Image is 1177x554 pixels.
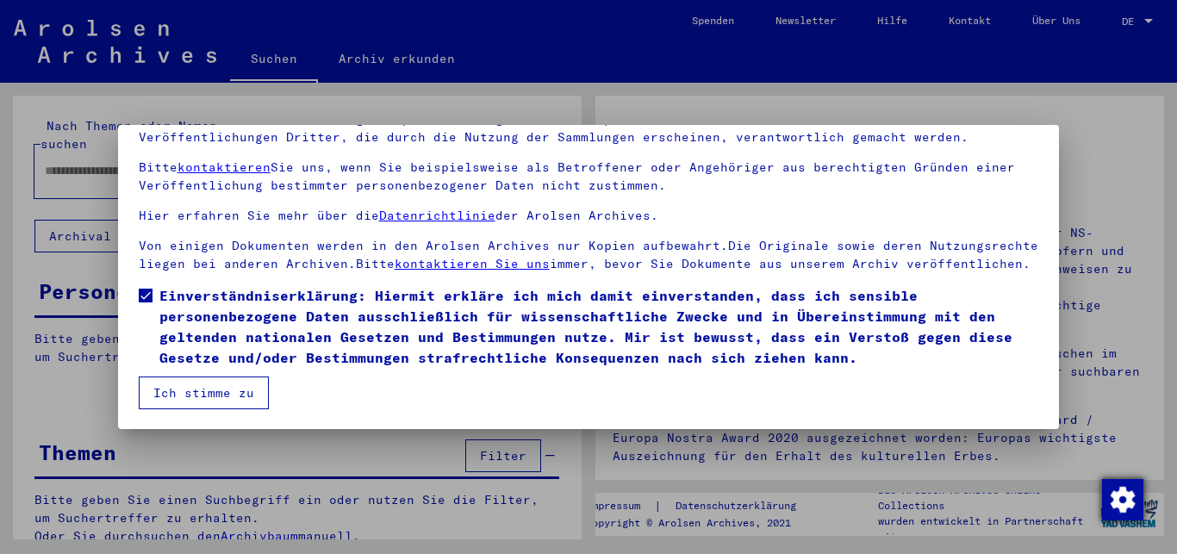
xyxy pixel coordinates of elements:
a: kontaktieren Sie uns [395,256,550,271]
span: Einverständniserklärung: Hiermit erkläre ich mich damit einverstanden, dass ich sensible personen... [159,285,1039,368]
p: Bitte Sie uns, wenn Sie beispielsweise als Betroffener oder Angehöriger aus berechtigten Gründen ... [139,159,1039,195]
p: Von einigen Dokumenten werden in den Arolsen Archives nur Kopien aufbewahrt.Die Originale sowie d... [139,237,1039,273]
p: Hier erfahren Sie mehr über die der Arolsen Archives. [139,207,1039,225]
button: Ich stimme zu [139,377,269,409]
img: Zustimmung ändern [1102,479,1143,520]
a: Datenrichtlinie [379,208,495,223]
a: kontaktieren [177,159,271,175]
